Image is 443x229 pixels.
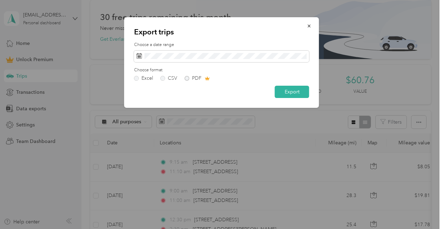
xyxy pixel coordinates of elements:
div: CSV [168,76,177,81]
label: Choose a date range [134,42,309,48]
button: Export [275,86,309,98]
iframe: Everlance-gr Chat Button Frame [404,190,443,229]
label: Choose format [134,67,309,73]
p: Export trips [134,27,309,37]
div: Excel [141,76,153,81]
